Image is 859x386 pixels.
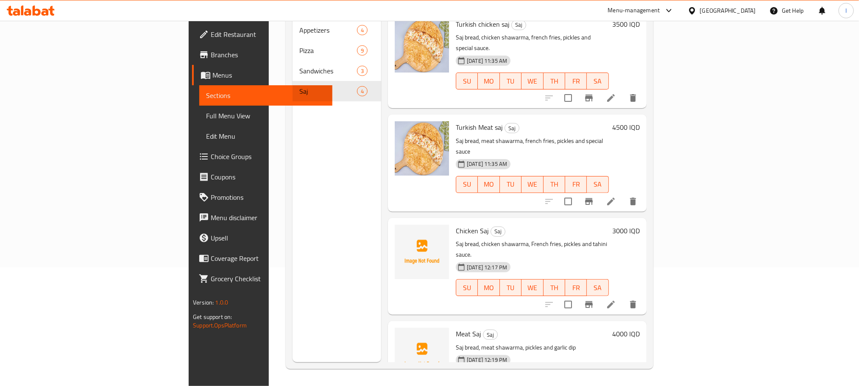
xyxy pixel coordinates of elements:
span: Sections [206,90,325,101]
span: Branches [211,50,325,60]
button: SU [456,73,478,90]
p: Saj bread, meat shawarma, french fries, pickles and special sauce [456,136,609,157]
a: Coverage Report [192,248,332,269]
span: SA [590,75,605,87]
span: Select to update [559,89,577,107]
span: l [845,6,847,15]
button: SU [456,176,478,193]
span: 1.0.0 [215,297,229,308]
a: Edit Restaurant [192,24,332,45]
a: Branches [192,45,332,65]
span: Saj [505,123,519,133]
span: SA [590,178,605,190]
a: Grocery Checklist [192,269,332,289]
a: Promotions [192,187,332,207]
span: 3 [357,67,367,75]
span: TH [547,75,562,87]
div: Pizza [299,45,357,56]
button: MO [478,73,499,90]
button: WE [522,279,543,296]
div: items [357,86,368,96]
button: TH [544,279,565,296]
span: [DATE] 12:19 PM [463,356,510,364]
button: MO [478,279,499,296]
span: Chicken Saj [456,224,489,237]
span: Saj [299,86,357,96]
span: [DATE] 11:35 AM [463,160,510,168]
a: Edit Menu [199,126,332,146]
p: Saj bread, chicken shawarma, french fries, pickles and special sauce. [456,32,609,53]
span: Menus [212,70,325,80]
div: Sandwiches3 [293,61,381,81]
span: SU [460,178,474,190]
span: FR [569,282,583,294]
h6: 3500 IQD [612,18,640,30]
a: Choice Groups [192,146,332,167]
span: Saj [483,330,497,340]
button: TH [544,176,565,193]
div: Appetizers [299,25,357,35]
button: SA [587,73,608,90]
button: SA [587,176,608,193]
a: Upsell [192,228,332,248]
button: TU [500,279,522,296]
a: Coupons [192,167,332,187]
p: Saj bread, chicken shawarma, French fries, pickles and tahini sauce. [456,239,609,260]
span: SA [590,282,605,294]
nav: Menu sections [293,17,381,105]
button: WE [522,176,543,193]
button: TU [500,73,522,90]
img: Chicken Saj [395,225,449,279]
span: Upsell [211,233,325,243]
a: Menu disclaimer [192,207,332,228]
span: [DATE] 12:17 PM [463,263,510,271]
span: Full Menu View [206,111,325,121]
div: Saj4 [293,81,381,101]
span: TU [503,282,518,294]
button: TU [500,176,522,193]
button: FR [565,279,587,296]
h6: 4000 IQD [612,328,640,340]
span: Edit Restaurant [211,29,325,39]
h6: 4500 IQD [612,121,640,133]
a: Edit menu item [606,299,616,310]
img: Turkish Meat saj [395,121,449,176]
img: Meat Saj [395,328,449,382]
div: Appetizers4 [293,20,381,40]
span: Coupons [211,172,325,182]
button: Branch-specific-item [579,294,599,315]
span: SU [460,75,474,87]
span: Meat Saj [456,327,481,340]
p: Saj bread, meat shawarma, pickles and garlic dip [456,342,609,353]
button: Branch-specific-item [579,88,599,108]
button: TH [544,73,565,90]
span: Sandwiches [299,66,357,76]
span: WE [525,282,540,294]
span: Select to update [559,296,577,313]
button: MO [478,176,499,193]
span: MO [481,75,496,87]
span: MO [481,282,496,294]
button: FR [565,73,587,90]
span: Saj [491,227,505,236]
a: Edit menu item [606,93,616,103]
button: SA [587,279,608,296]
h6: 3000 IQD [612,225,640,237]
button: WE [522,73,543,90]
span: SU [460,282,474,294]
span: TH [547,178,562,190]
a: Support.OpsPlatform [193,320,247,331]
span: FR [569,75,583,87]
div: Menu-management [608,6,660,16]
span: 9 [357,47,367,55]
div: items [357,25,368,35]
span: TH [547,282,562,294]
button: SU [456,279,478,296]
span: Turkish Meat saj [456,121,503,134]
span: TU [503,75,518,87]
div: items [357,45,368,56]
span: Menu disclaimer [211,213,325,223]
span: FR [569,178,583,190]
